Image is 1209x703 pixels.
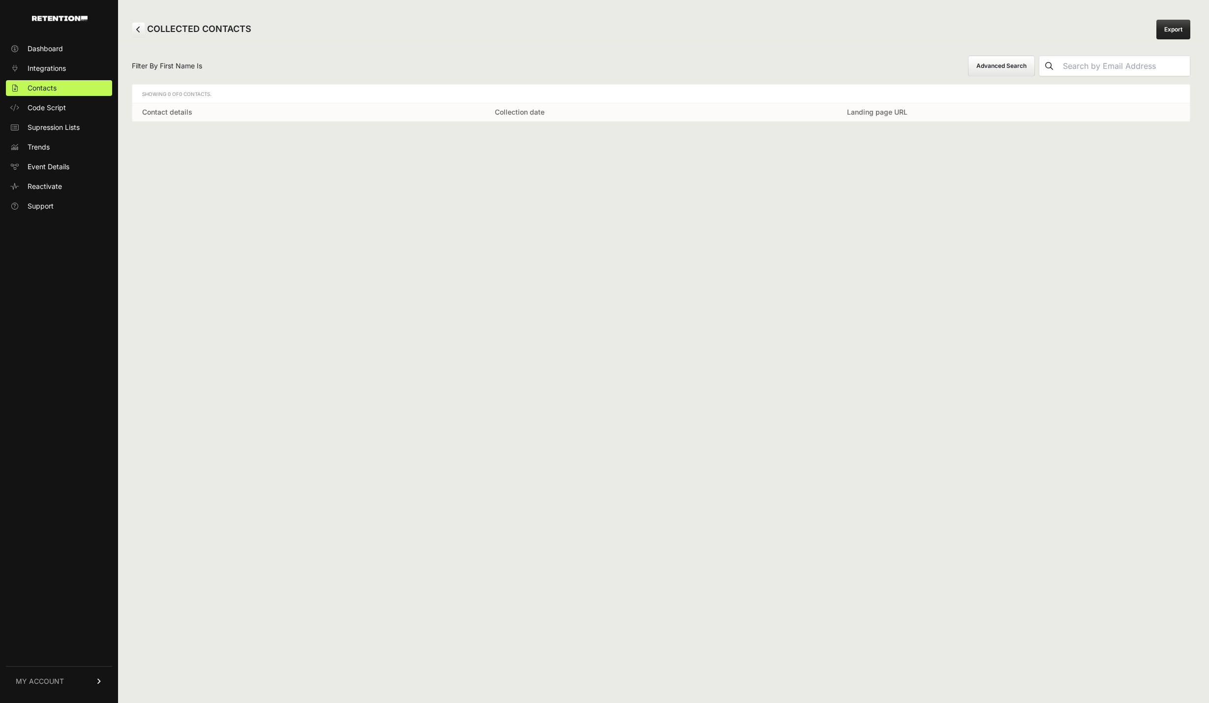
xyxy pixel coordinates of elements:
a: Supression Lists [6,120,112,135]
a: Export [1156,20,1190,39]
a: Landing page URL [847,108,907,116]
a: Dashboard [6,41,112,57]
a: Event Details [6,159,112,175]
span: Supression Lists [28,122,80,132]
h2: COLLECTED CONTACTS [132,22,251,37]
span: Integrations [28,63,66,73]
span: Filter By First Name Is [132,61,210,71]
a: Code Script [6,100,112,116]
span: MY ACCOUNT [16,676,64,686]
a: Contacts [6,80,112,96]
span: 0 Contacts. [179,91,212,97]
span: Code Script [28,103,66,113]
span: Support [28,201,54,211]
a: Collection date [495,108,544,116]
span: Reactivate [28,182,62,191]
span: Dashboard [28,44,63,54]
a: Support [6,198,112,214]
a: Integrations [6,61,112,76]
span: Showing 0 of [142,91,212,97]
input: Search by Email Address [1059,56,1190,76]
a: Reactivate [6,179,112,194]
span: Event Details [28,162,69,172]
span: Trends [28,142,50,152]
button: Advanced Search [968,56,1035,76]
a: Trends [6,139,112,155]
span: Contacts [28,83,57,93]
img: Retention.com [32,16,88,21]
a: MY ACCOUNT [6,666,112,696]
a: Contact details [142,108,192,116]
